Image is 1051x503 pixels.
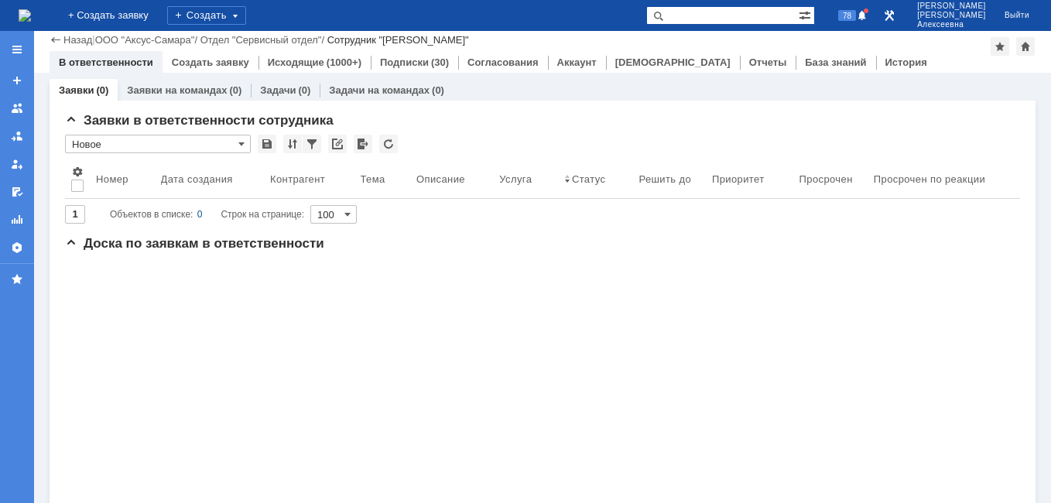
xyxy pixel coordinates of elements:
[615,56,731,68] a: [DEMOGRAPHIC_DATA]
[5,207,29,232] a: Отчеты
[5,96,29,121] a: Заявки на командах
[95,34,200,46] div: /
[805,56,866,68] a: База знаний
[270,173,325,185] div: Контрагент
[327,34,469,46] div: Сотрудник "[PERSON_NAME]"
[432,84,444,96] div: (0)
[499,173,532,185] div: Услуга
[65,236,324,251] span: Доска по заявкам в ответственности
[379,135,398,153] div: Обновлять список
[268,56,324,68] a: Исходящие
[19,9,31,22] img: logo
[493,159,558,199] th: Услуга
[167,6,246,25] div: Создать
[19,9,31,22] a: Перейти на домашнюю страницу
[329,84,430,96] a: Задачи на командах
[5,124,29,149] a: Заявки в моей ответственности
[799,7,814,22] span: Расширенный поиск
[260,84,296,96] a: Задачи
[283,135,302,153] div: Сортировка...
[5,68,29,93] a: Создать заявку
[96,84,108,96] div: (0)
[92,33,94,45] div: |
[354,135,372,153] div: Экспорт списка
[110,205,304,224] i: Строк на странице:
[303,135,321,153] div: Фильтрация...
[838,10,856,21] span: 78
[749,56,787,68] a: Отчеты
[799,173,853,185] div: Просрочен
[155,159,264,199] th: Дата создания
[71,166,84,178] span: Настройки
[59,84,94,96] a: Заявки
[557,56,597,68] a: Аккаунт
[885,56,927,68] a: История
[327,56,361,68] div: (1000+)
[127,84,227,96] a: Заявки на командах
[63,34,92,46] a: Назад
[264,159,354,199] th: Контрагент
[991,37,1009,56] div: Добавить в избранное
[197,205,203,224] div: 0
[416,173,465,185] div: Описание
[96,173,128,185] div: Номер
[361,173,385,185] div: Тема
[5,152,29,176] a: Мои заявки
[467,56,539,68] a: Согласования
[65,113,334,128] span: Заявки в ответственности сотрудника
[229,84,241,96] div: (0)
[200,34,327,46] div: /
[712,173,765,185] div: Приоритет
[1016,37,1035,56] div: Сделать домашней страницей
[917,20,986,29] span: Алексеевна
[706,159,793,199] th: Приоритет
[172,56,249,68] a: Создать заявку
[59,56,153,68] a: В ответственности
[917,11,986,20] span: [PERSON_NAME]
[328,135,347,153] div: Скопировать ссылку на список
[638,173,691,185] div: Решить до
[380,56,429,68] a: Подписки
[880,6,899,25] a: Перейти в интерфейс администратора
[431,56,449,68] div: (30)
[5,235,29,260] a: Настройки
[110,209,193,220] span: Объектов в списке:
[5,180,29,204] a: Мои согласования
[90,159,155,199] th: Номер
[200,34,322,46] a: Отдел "Сервисный отдел"
[354,159,411,199] th: Тема
[161,173,233,185] div: Дата создания
[917,2,986,11] span: [PERSON_NAME]
[95,34,195,46] a: ООО "Аксус-Самара"
[298,84,310,96] div: (0)
[572,173,605,185] div: Статус
[874,173,985,185] div: Просрочен по реакции
[558,159,633,199] th: Статус
[258,135,276,153] div: Сохранить вид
